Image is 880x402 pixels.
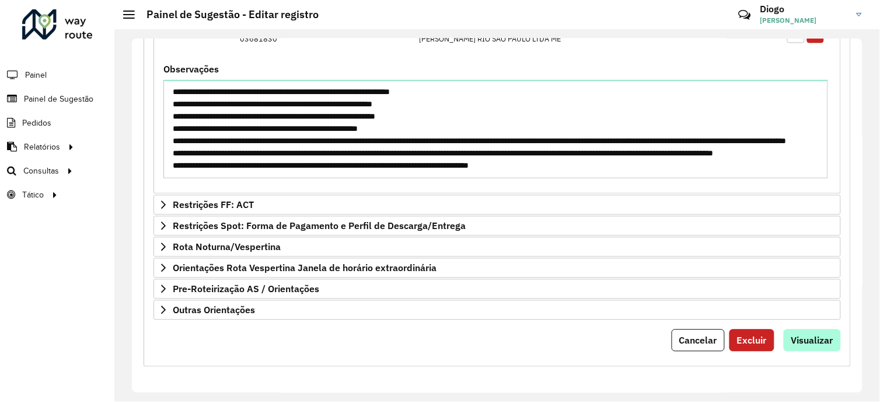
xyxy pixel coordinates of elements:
span: Orientações Rota Vespertina Janela de horário extraordinária [173,264,436,273]
a: Contato Rápido [732,2,757,27]
span: Restrições FF: ACT [173,200,254,210]
span: Excluir [737,335,767,346]
a: Pre-Roteirização AS / Orientações [153,279,841,299]
span: Rota Noturna/Vespertina [173,242,281,252]
a: Orientações Rota Vespertina Janela de horário extraordinária [153,258,841,278]
span: Tático [22,189,44,201]
a: Outras Orientações [153,300,841,320]
span: Pedidos [22,117,51,129]
span: Relatórios [24,141,60,153]
a: Restrições Spot: Forma de Pagamento e Perfil de Descarga/Entrega [153,216,841,236]
span: Pre-Roteirização AS / Orientações [173,285,319,294]
span: Visualizar [791,335,833,346]
span: [PERSON_NAME] [760,15,848,26]
a: Restrições FF: ACT [153,195,841,215]
span: Consultas [23,165,59,177]
span: Painel de Sugestão [24,93,93,105]
label: Observações [163,63,219,77]
span: Restrições Spot: Forma de Pagamento e Perfil de Descarga/Entrega [173,221,466,231]
h3: Diogo [760,4,848,15]
button: Excluir [729,330,774,352]
span: Painel [25,69,47,81]
button: Visualizar [784,330,841,352]
span: Cancelar [679,335,717,346]
span: Outras Orientações [173,306,255,315]
a: Rota Noturna/Vespertina [153,237,841,257]
button: Cancelar [672,330,725,352]
h2: Painel de Sugestão - Editar registro [135,8,319,21]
